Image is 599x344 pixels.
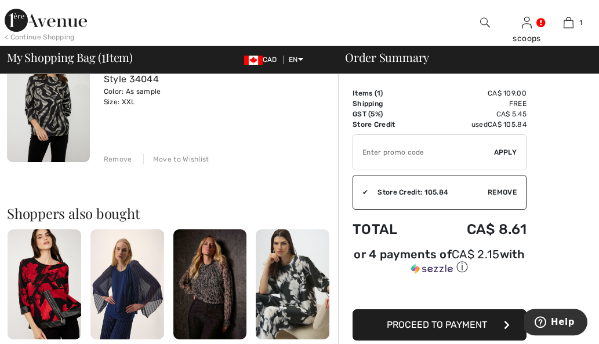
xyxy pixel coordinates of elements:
span: Proceed to Payment [387,320,487,331]
div: scoops [506,33,547,45]
td: CA$ 5.45 [427,109,527,120]
span: EN [289,56,303,64]
a: Sign In [522,17,532,28]
div: Remove [104,155,132,165]
input: Promo code [353,136,494,170]
img: Chic Long-Sleeve Pullover Style 254725 [90,230,164,340]
img: Canadian Dollar [244,56,263,65]
span: CA$ 2.15 [452,248,499,262]
div: Store Credit: 105.84 [368,188,488,198]
td: used [427,120,527,130]
a: 1 [549,16,589,30]
td: Total [353,210,427,250]
img: My Bag [564,16,573,30]
img: Floral Boat Neck Pullover Style 254063 [256,230,329,340]
td: Shipping [353,99,427,109]
span: 1 [377,90,380,98]
div: or 4 payments ofCA$ 2.15withSezzle Click to learn more about Sezzle [353,250,527,280]
div: ✔ [353,188,368,198]
div: Color: As sample Size: XXL [104,87,290,108]
td: CA$ 8.61 [427,210,527,250]
h2: Shoppers also bought [7,207,338,221]
img: Zipper Boat Neck Top Style 254279 [8,230,81,340]
td: GST (5%) [353,109,427,120]
img: Animal Print Pullover with Jewel Embellishment Style 254140 [173,230,247,340]
span: 1 [101,49,106,64]
td: CA$ 109.00 [427,89,527,99]
span: Remove [488,188,517,198]
span: CAD [244,56,282,64]
td: Store Credit [353,120,427,130]
span: My Shopping Bag ( Item) [7,52,133,64]
img: Abstract Crew Neck Pullover Style 34044 [7,39,90,163]
div: < Continue Shopping [5,32,75,43]
div: Order Summary [331,52,592,64]
img: My Info [522,16,532,30]
td: Free [427,99,527,109]
img: search the website [480,16,490,30]
span: CA$ 105.84 [488,121,527,129]
span: Apply [494,148,517,158]
div: Move to Wishlist [143,155,209,165]
div: or 4 payments of with [353,250,527,276]
button: Proceed to Payment [353,310,527,341]
iframe: PayPal-paypal [353,280,527,306]
span: 1 [579,18,582,28]
img: 1ère Avenue [5,9,87,32]
img: Sezzle [411,264,453,275]
td: Items ( ) [353,89,427,99]
iframe: Opens a widget where you can find more information [524,309,587,338]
